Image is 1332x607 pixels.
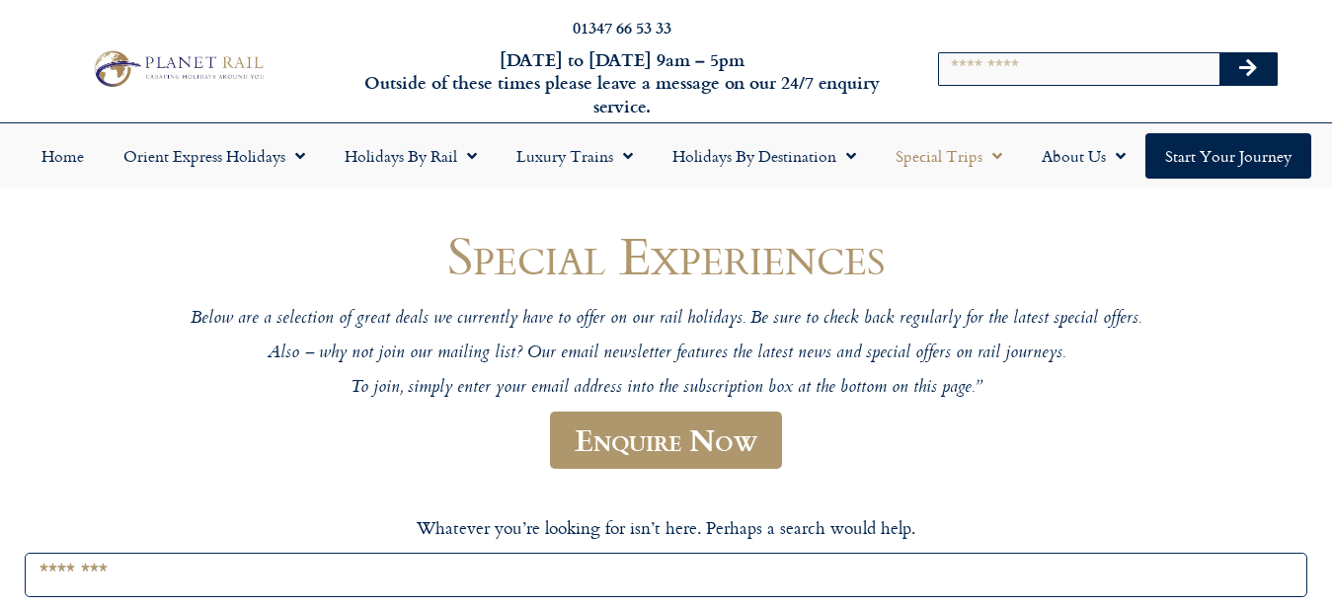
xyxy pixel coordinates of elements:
[360,48,884,117] h6: [DATE] to [DATE] 9am – 5pm Outside of these times please leave a message on our 24/7 enquiry serv...
[10,133,1322,179] nav: Menu
[87,46,269,91] img: Planet Rail Train Holidays Logo
[22,133,104,179] a: Home
[74,377,1259,400] p: To join, simply enter your email address into the subscription box at the bottom on this page.”
[876,133,1022,179] a: Special Trips
[550,412,782,470] a: Enquire Now
[653,133,876,179] a: Holidays by Destination
[104,133,325,179] a: Orient Express Holidays
[25,515,1307,541] p: Whatever you’re looking for isn’t here. Perhaps a search would help.
[497,133,653,179] a: Luxury Trains
[1145,133,1311,179] a: Start your Journey
[573,16,671,38] a: 01347 66 53 33
[74,308,1259,331] p: Below are a selection of great deals we currently have to offer on our rail holidays. Be sure to ...
[74,226,1259,284] h1: Special Experiences
[1022,133,1145,179] a: About Us
[325,133,497,179] a: Holidays by Rail
[1219,53,1277,85] button: Search
[74,342,1259,365] p: Also – why not join our mailing list? Our email newsletter features the latest news and special o...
